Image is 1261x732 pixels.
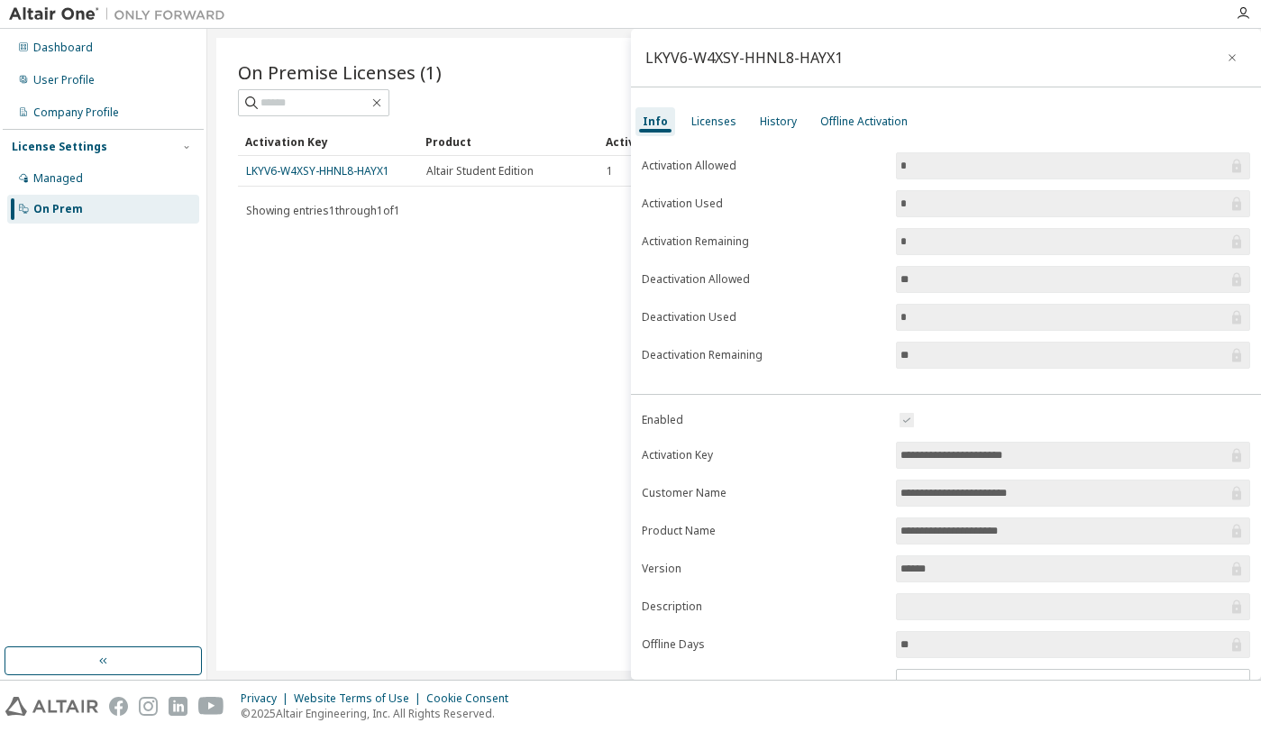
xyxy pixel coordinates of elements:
label: Activation Key [642,448,885,462]
div: History [760,114,797,129]
div: Company Profile [33,105,119,120]
img: linkedin.svg [169,697,187,716]
div: Privacy [241,691,294,706]
div: Managed [33,171,83,186]
label: Deactivation Allowed [642,272,885,287]
div: User Profile [33,73,95,87]
a: LKYV6-W4XSY-HHNL8-HAYX1 [246,163,389,178]
label: Version [642,562,885,576]
label: Deactivation Remaining [642,348,885,362]
label: Description [642,599,885,614]
label: Activation Remaining [642,234,885,249]
div: Cookie Consent [426,691,519,706]
label: Activation Used [642,197,885,211]
span: Showing entries 1 through 1 of 1 [246,203,400,218]
img: facebook.svg [109,697,128,716]
span: 1 [607,164,613,178]
span: Altair Student Edition [426,164,534,178]
span: On Premise Licenses (1) [238,59,442,85]
img: Altair One [9,5,234,23]
div: On Prem [33,202,83,216]
div: Activation Key [245,127,411,156]
img: altair_logo.svg [5,697,98,716]
img: instagram.svg [139,697,158,716]
img: youtube.svg [198,697,224,716]
label: Offline Days [642,637,885,652]
div: Product [425,127,591,156]
div: LKYV6-W4XSY-HHNL8-HAYX1 [645,50,843,65]
label: Deactivation Used [642,310,885,325]
div: Licenses [691,114,736,129]
div: Activation Allowed [606,127,772,156]
div: Website Terms of Use [294,691,426,706]
div: Info [643,114,668,129]
label: Customer Name [642,486,885,500]
div: Dashboard [33,41,93,55]
label: Activation Allowed [642,159,885,173]
label: Product Name [642,524,885,538]
div: Offline Activation [820,114,908,129]
p: © 2025 Altair Engineering, Inc. All Rights Reserved. [241,706,519,721]
label: Enabled [642,413,885,427]
div: License Settings [12,140,107,154]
